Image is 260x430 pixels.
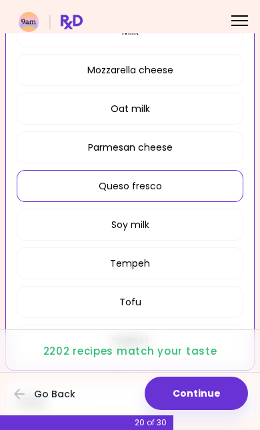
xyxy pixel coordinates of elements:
button: Mozzarella cheese [17,54,243,86]
button: Parmesan cheese [17,131,243,163]
button: Queso fresco [17,170,243,202]
img: RxDiet [19,12,83,32]
button: Yoghurt [17,325,243,357]
span: Go Back [34,389,75,399]
button: Go Back [14,379,94,409]
button: Continue [145,377,248,410]
button: Tofu [17,286,243,318]
button: Soy milk [17,209,243,241]
button: Tempeh [17,247,243,279]
button: Oat milk [17,93,243,125]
